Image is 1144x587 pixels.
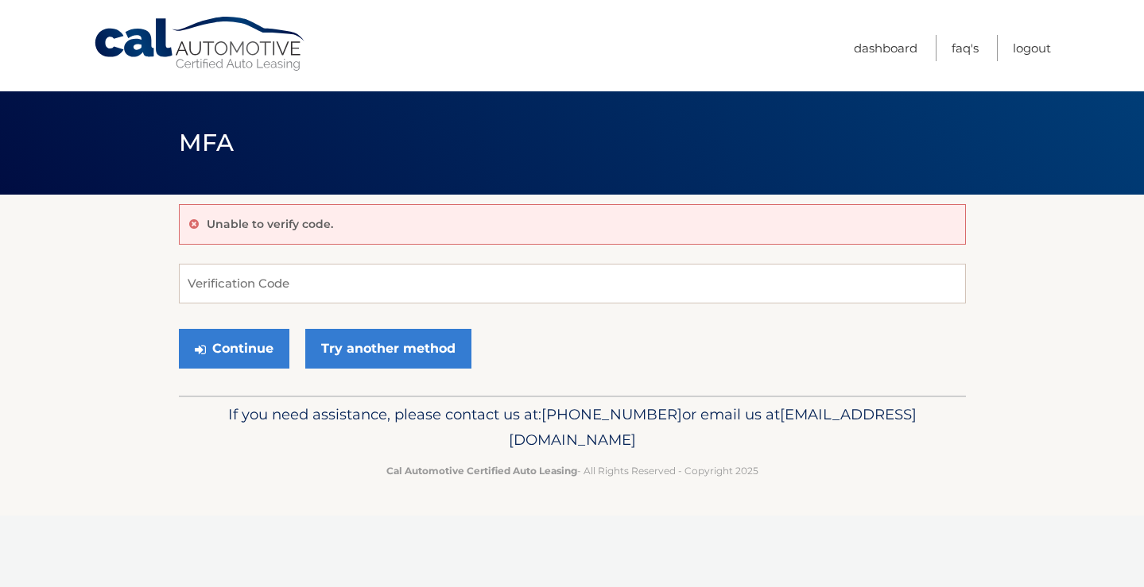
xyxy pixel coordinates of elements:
button: Continue [179,329,289,369]
strong: Cal Automotive Certified Auto Leasing [386,465,577,477]
a: Cal Automotive [93,16,308,72]
a: Logout [1013,35,1051,61]
a: FAQ's [952,35,979,61]
p: If you need assistance, please contact us at: or email us at [189,402,956,453]
a: Try another method [305,329,471,369]
input: Verification Code [179,264,966,303]
span: MFA [179,128,235,157]
span: [PHONE_NUMBER] [541,405,682,423]
span: [EMAIL_ADDRESS][DOMAIN_NAME] [509,405,917,449]
p: - All Rights Reserved - Copyright 2025 [189,462,956,479]
a: Dashboard [854,35,917,61]
p: Unable to verify code. [207,217,333,231]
